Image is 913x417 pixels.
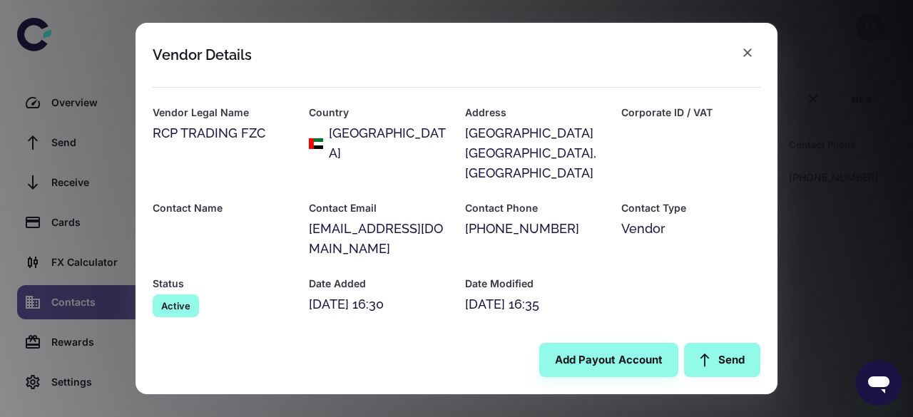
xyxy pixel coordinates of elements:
[465,276,604,292] h6: Date Modified
[465,219,604,239] div: [PHONE_NUMBER]
[309,294,448,314] div: [DATE] 16:30
[309,219,448,259] div: [EMAIL_ADDRESS][DOMAIN_NAME]
[465,123,604,183] div: [GEOGRAPHIC_DATA] [GEOGRAPHIC_DATA], [GEOGRAPHIC_DATA]
[539,343,678,377] button: Add Payout Account
[309,276,448,292] h6: Date Added
[329,123,448,163] div: [GEOGRAPHIC_DATA]
[465,200,604,216] h6: Contact Phone
[153,299,199,313] span: Active
[153,276,292,292] h6: Status
[856,360,902,406] iframe: Button to launch messaging window
[621,219,665,239] span: Vendor
[153,200,292,216] h6: Contact Name
[153,123,292,143] div: RCP TRADING FZC
[684,343,760,377] a: Send
[153,105,292,120] h6: Vendor Legal Name
[465,294,604,314] div: [DATE] 16:35
[309,200,448,216] h6: Contact Email
[465,105,604,120] h6: Address
[621,200,760,216] h6: Contact Type
[309,105,448,120] h6: Country
[621,105,760,120] h6: Corporate ID / VAT
[153,46,252,63] div: Vendor Details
